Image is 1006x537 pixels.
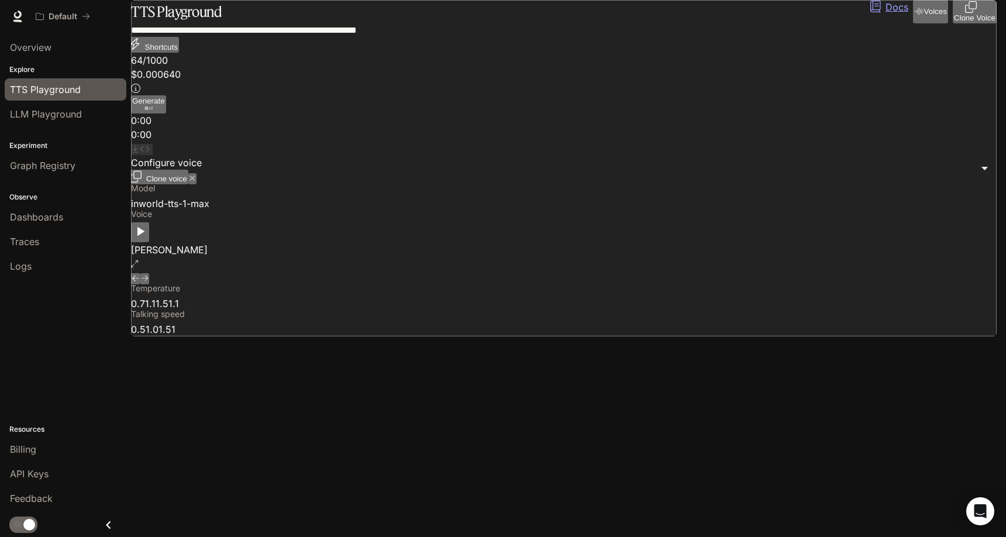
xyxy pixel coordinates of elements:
[131,284,180,292] p: Temperature
[131,144,139,155] button: Download audio
[131,323,146,335] span: 0.5
[168,298,179,309] span: 1.1
[131,37,179,53] button: Shortcuts
[156,298,168,309] span: 1.5
[139,144,150,155] button: Inspect
[873,1,908,13] a: Docs
[131,310,185,318] p: Talking speed
[145,298,156,309] span: 1.1
[132,105,165,112] p: ⌘⏎
[146,323,159,335] span: 1.0
[131,156,997,170] p: Configure voice
[131,95,166,113] button: Generate⌘⏎
[131,115,151,126] span: 0:00
[171,323,175,335] span: 1
[131,243,997,257] p: [PERSON_NAME]
[131,298,145,309] span: 0.7
[159,323,171,335] span: 1.5
[131,184,155,192] p: Model
[131,210,152,218] p: Voice
[131,129,151,140] span: 0:00
[49,12,77,22] p: Default
[131,67,997,81] p: $ 0.000640
[131,53,997,67] p: 64 / 1000
[131,170,188,184] button: Clone voice
[131,197,997,211] div: inworld-tts-1-max
[966,497,994,525] div: Open Intercom Messenger
[30,5,95,28] button: All workspaces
